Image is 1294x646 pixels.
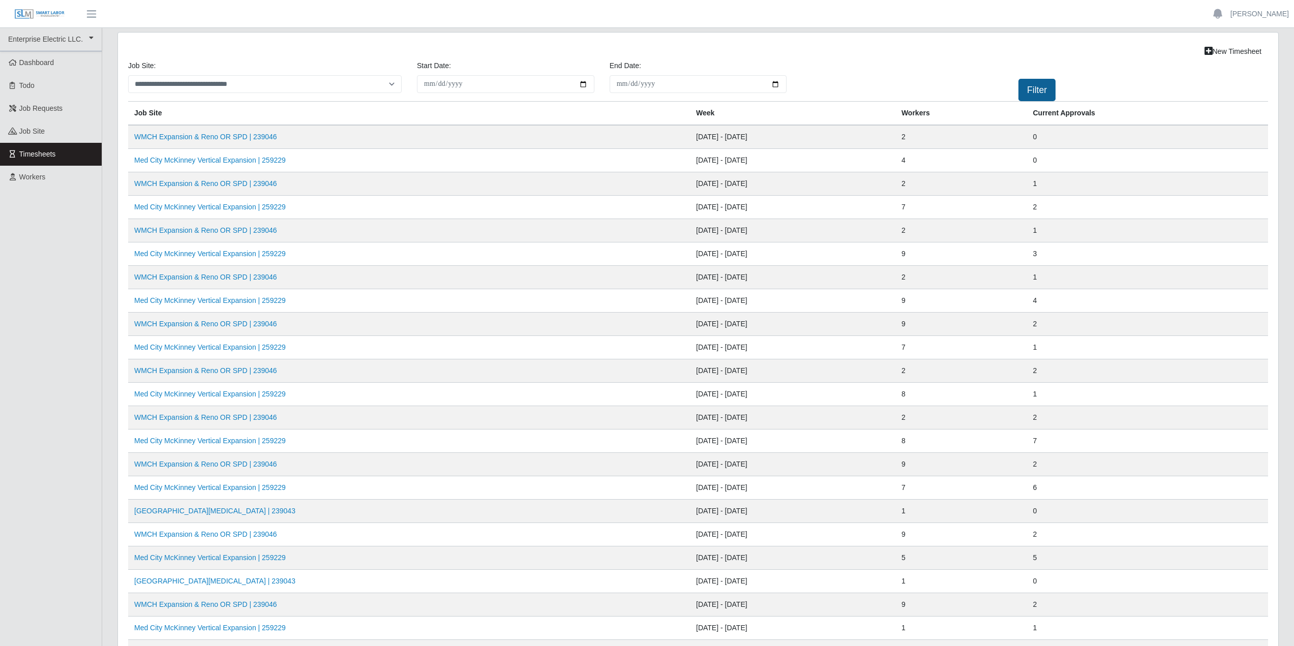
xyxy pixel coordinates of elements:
td: 0 [1027,149,1268,172]
td: 8 [895,429,1027,453]
td: 2 [895,172,1027,196]
a: [GEOGRAPHIC_DATA][MEDICAL_DATA] | 239043 [134,577,295,585]
a: WMCH Expansion & Reno OR SPD | 239046 [134,366,277,375]
td: 7 [1027,429,1268,453]
td: 9 [895,289,1027,313]
td: 7 [895,196,1027,219]
a: WMCH Expansion & Reno OR SPD | 239046 [134,600,277,608]
td: 2 [1027,359,1268,383]
a: Med City McKinney Vertical Expansion | 259229 [134,156,286,164]
td: [DATE] - [DATE] [690,242,895,266]
a: [PERSON_NAME] [1230,9,1289,19]
td: 7 [895,476,1027,500]
a: WMCH Expansion & Reno OR SPD | 239046 [134,179,277,188]
td: [DATE] - [DATE] [690,313,895,336]
td: [DATE] - [DATE] [690,429,895,453]
a: WMCH Expansion & Reno OR SPD | 239046 [134,320,277,328]
td: 2 [1027,593,1268,617]
td: 1 [1027,383,1268,406]
td: 0 [1027,500,1268,523]
label: End Date: [610,60,641,71]
td: [DATE] - [DATE] [690,406,895,429]
td: 1 [1027,266,1268,289]
td: 2 [1027,313,1268,336]
td: 2 [895,266,1027,289]
td: [DATE] - [DATE] [690,546,895,570]
td: 1 [895,500,1027,523]
td: [DATE] - [DATE] [690,617,895,640]
a: Med City McKinney Vertical Expansion | 259229 [134,437,286,445]
td: 0 [1027,125,1268,149]
a: Med City McKinney Vertical Expansion | 259229 [134,390,286,398]
td: [DATE] - [DATE] [690,593,895,617]
td: 5 [1027,546,1268,570]
td: [DATE] - [DATE] [690,336,895,359]
a: Med City McKinney Vertical Expansion | 259229 [134,483,286,491]
td: 2 [895,359,1027,383]
td: 0 [1027,570,1268,593]
a: New Timesheet [1198,43,1268,60]
td: 2 [895,406,1027,429]
td: 3 [1027,242,1268,266]
td: 5 [895,546,1027,570]
td: 2 [895,219,1027,242]
td: 1 [1027,219,1268,242]
span: Timesheets [19,150,56,158]
td: 2 [1027,406,1268,429]
td: [DATE] - [DATE] [690,149,895,172]
img: SLM Logo [14,9,65,20]
td: 1 [1027,172,1268,196]
td: 2 [1027,196,1268,219]
td: [DATE] - [DATE] [690,453,895,476]
label: job site: [128,60,156,71]
td: 2 [1027,453,1268,476]
span: Job Requests [19,104,63,112]
a: Med City McKinney Vertical Expansion | 259229 [134,624,286,632]
a: WMCH Expansion & Reno OR SPD | 239046 [134,226,277,234]
a: WMCH Expansion & Reno OR SPD | 239046 [134,133,277,141]
a: WMCH Expansion & Reno OR SPD | 239046 [134,530,277,538]
td: 1 [895,570,1027,593]
td: [DATE] - [DATE] [690,359,895,383]
td: [DATE] - [DATE] [690,219,895,242]
td: 1 [895,617,1027,640]
td: 4 [1027,289,1268,313]
td: [DATE] - [DATE] [690,570,895,593]
td: 9 [895,453,1027,476]
td: [DATE] - [DATE] [690,289,895,313]
td: [DATE] - [DATE] [690,266,895,289]
th: job site [128,102,690,126]
label: Start Date: [417,60,451,71]
td: 2 [1027,523,1268,546]
td: 1 [1027,617,1268,640]
a: Med City McKinney Vertical Expansion | 259229 [134,296,286,304]
button: Filter [1018,79,1056,101]
td: [DATE] - [DATE] [690,500,895,523]
td: 2 [895,125,1027,149]
a: WMCH Expansion & Reno OR SPD | 239046 [134,460,277,468]
th: Current Approvals [1027,102,1268,126]
td: 8 [895,383,1027,406]
a: Med City McKinney Vertical Expansion | 259229 [134,553,286,562]
a: Med City McKinney Vertical Expansion | 259229 [134,343,286,351]
td: [DATE] - [DATE] [690,125,895,149]
a: Med City McKinney Vertical Expansion | 259229 [134,250,286,258]
span: job site [19,127,45,135]
td: 7 [895,336,1027,359]
td: 4 [895,149,1027,172]
td: [DATE] - [DATE] [690,383,895,406]
a: [GEOGRAPHIC_DATA][MEDICAL_DATA] | 239043 [134,507,295,515]
td: 9 [895,242,1027,266]
td: 9 [895,593,1027,617]
th: Workers [895,102,1027,126]
td: 6 [1027,476,1268,500]
td: 9 [895,313,1027,336]
span: Workers [19,173,46,181]
td: 9 [895,523,1027,546]
td: [DATE] - [DATE] [690,196,895,219]
span: Todo [19,81,35,89]
td: 1 [1027,336,1268,359]
span: Dashboard [19,58,54,67]
td: [DATE] - [DATE] [690,172,895,196]
td: [DATE] - [DATE] [690,476,895,500]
